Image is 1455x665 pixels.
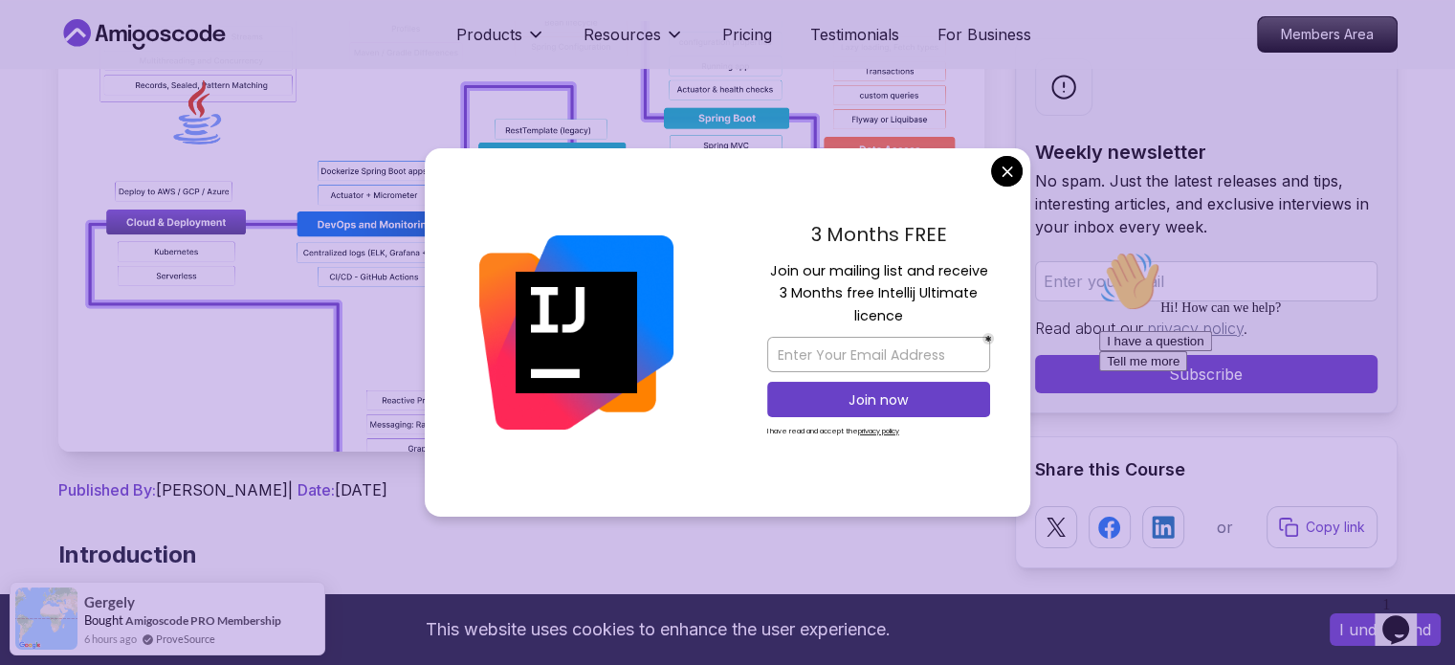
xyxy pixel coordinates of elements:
button: I have a question [8,88,121,108]
iframe: chat widget [1375,588,1436,646]
h2: Introduction [58,540,984,570]
button: Products [456,23,545,61]
span: Date: [298,480,335,499]
iframe: chat widget [1091,243,1436,579]
button: Resources [584,23,684,61]
a: Members Area [1257,16,1398,53]
a: Testimonials [810,23,899,46]
div: 👋Hi! How can we help?I have a questionTell me more [8,8,352,128]
h2: Weekly newsletter [1035,139,1378,166]
h2: Share this Course [1035,456,1378,483]
img: :wave: [8,8,69,69]
img: provesource social proof notification image [15,587,77,650]
p: Members Area [1258,17,1397,52]
a: For Business [937,23,1031,46]
span: 6 hours ago [84,631,137,647]
button: Accept cookies [1330,613,1441,646]
p: Read about our . [1035,317,1378,340]
input: Enter your email [1035,261,1378,301]
div: This website uses cookies to enhance the user experience. [14,609,1301,651]
button: Subscribe [1035,355,1378,393]
p: [PERSON_NAME] | [DATE] [58,478,984,501]
a: Amigoscode PRO Membership [125,613,281,628]
button: Tell me more [8,108,96,128]
p: No spam. Just the latest releases and tips, interesting articles, and exclusive interviews in you... [1035,169,1378,238]
p: Resources [584,23,661,46]
a: ProveSource [156,631,215,647]
span: Gergely [84,594,135,610]
a: Pricing [722,23,772,46]
img: Spring Boot Roadmap 2025: The Complete Guide for Backend Developers thumbnail [58,21,984,452]
span: Hi! How can we help? [8,57,189,72]
span: Bought [84,612,123,628]
p: Products [456,23,522,46]
span: Published By: [58,480,156,499]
